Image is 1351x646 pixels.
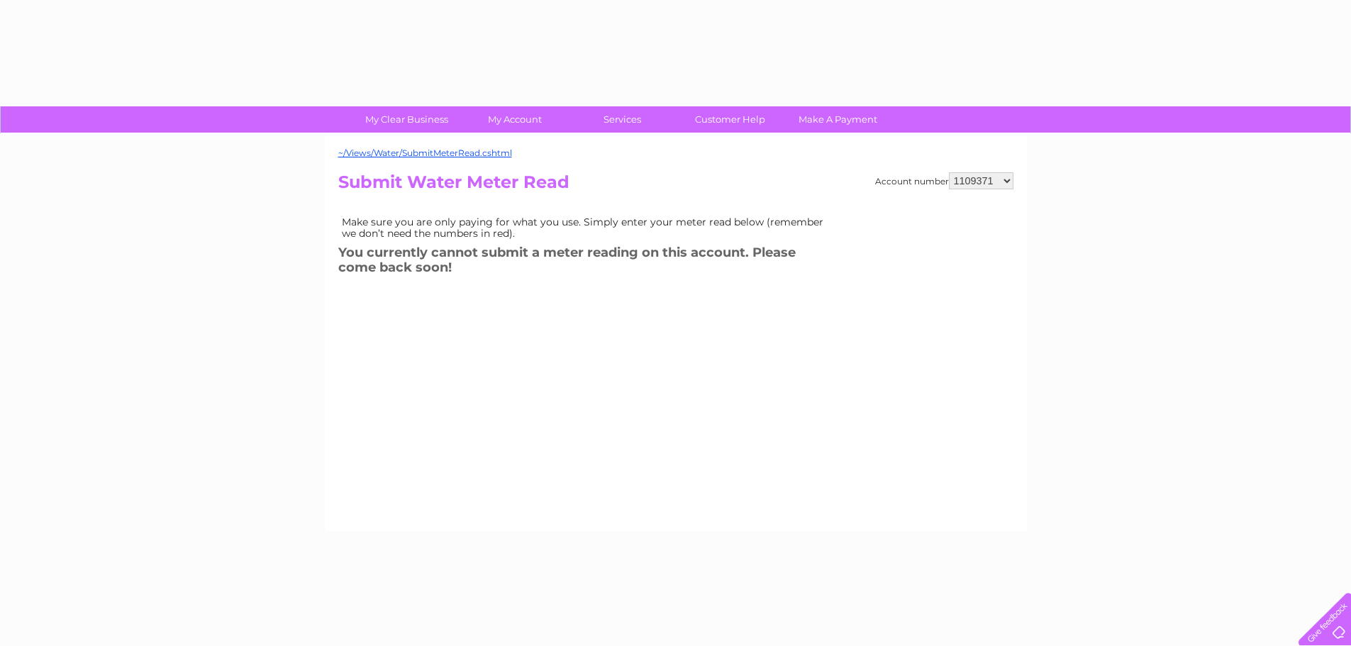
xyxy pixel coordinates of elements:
[348,106,465,133] a: My Clear Business
[338,243,835,282] h3: You currently cannot submit a meter reading on this account. Please come back soon!
[338,213,835,243] td: Make sure you are only paying for what you use. Simply enter your meter read below (remember we d...
[875,172,1013,189] div: Account number
[456,106,573,133] a: My Account
[564,106,681,133] a: Services
[672,106,789,133] a: Customer Help
[779,106,896,133] a: Make A Payment
[338,147,512,158] a: ~/Views/Water/SubmitMeterRead.cshtml
[338,172,1013,199] h2: Submit Water Meter Read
